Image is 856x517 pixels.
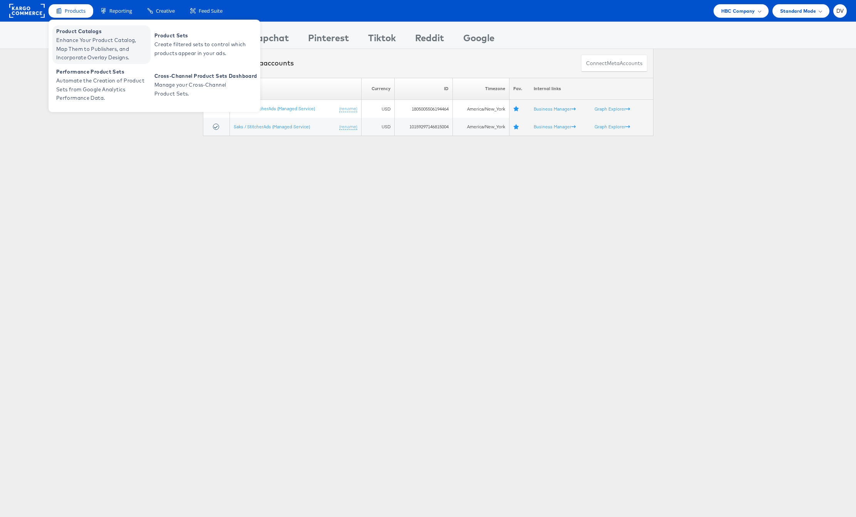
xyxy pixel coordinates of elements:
[394,78,452,100] th: ID
[534,106,576,112] a: Business Manager
[154,40,247,58] span: Create filtered sets to control which products appear in your ads.
[595,124,630,129] a: Graph Explorer
[463,31,494,49] div: Google
[156,7,175,15] span: Creative
[534,124,576,129] a: Business Manager
[452,100,509,118] td: America/New_York
[109,7,132,15] span: Reporting
[154,81,247,98] span: Manage your Cross-Channel Product Sets.
[452,78,509,100] th: Timezone
[52,25,151,64] a: Product Catalogs Enhance Your Product Catalog, Map Them to Publishers, and Incorporate Overlay De...
[415,31,444,49] div: Reddit
[339,106,357,112] a: (rename)
[151,66,259,104] a: Cross-Channel Product Sets Dashboard Manage your Cross-Channel Product Sets.
[52,66,151,104] a: Performance Product Sets Automate the Creation of Product Sets from Google Analytics Performance ...
[154,72,257,81] span: Cross-Channel Product Sets Dashboard
[199,7,223,15] span: Feed Suite
[721,7,755,15] span: HBC Company
[234,106,315,111] a: OFF5th / StitcherAds (Managed Service)
[230,78,362,100] th: Name
[368,31,396,49] div: Tiktok
[234,124,310,129] a: Saks / StitcherAds (Managed Service)
[151,25,249,64] a: Product Sets Create filtered sets to control which products appear in your ads.
[339,124,357,130] a: (rename)
[56,67,149,76] span: Performance Product Sets
[836,8,844,13] span: DV
[56,27,149,36] span: Product Catalogs
[246,31,289,49] div: Snapchat
[362,118,395,136] td: USD
[362,100,395,118] td: USD
[56,76,149,102] span: Automate the Creation of Product Sets from Google Analytics Performance Data.
[581,55,647,72] button: ConnectmetaAccounts
[452,118,509,136] td: America/New_York
[394,118,452,136] td: 10159297146815004
[65,7,85,15] span: Products
[607,60,620,67] span: meta
[154,31,247,40] span: Product Sets
[56,36,149,62] span: Enhance Your Product Catalog, Map Them to Publishers, and Incorporate Overlay Designs.
[308,31,349,49] div: Pinterest
[362,78,395,100] th: Currency
[394,100,452,118] td: 1805005506194464
[595,106,630,112] a: Graph Explorer
[780,7,816,15] span: Standard Mode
